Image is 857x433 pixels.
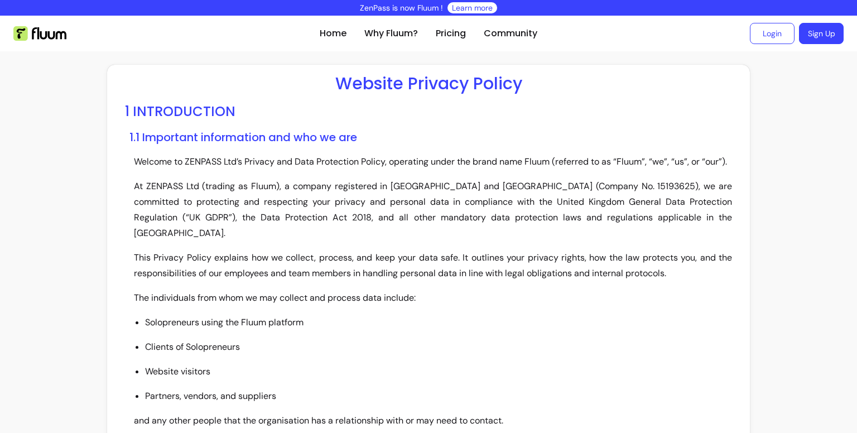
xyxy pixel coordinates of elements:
p: At ZENPASS Ltd (trading as Fluum), a company registered in [GEOGRAPHIC_DATA] and [GEOGRAPHIC_DATA... [134,179,732,241]
p: The individuals from whom we may collect and process data include: [134,290,732,306]
a: Sign Up [799,23,844,44]
a: Community [484,27,537,40]
p: Welcome to ZENPASS Ltd’s Privacy and Data Protection Policy, operating under the brand name Fluum... [134,154,732,170]
h3: 1.1 Important information and who we are [129,129,732,145]
img: Fluum Logo [13,26,66,41]
p: ZenPass is now Fluum ! [360,2,443,13]
a: Learn more [452,2,493,13]
p: and any other people that the organisation has a relationship with or may need to contact. [134,413,732,429]
a: Why Fluum? [364,27,418,40]
li: Partners, vendors, and suppliers [145,388,732,404]
a: Login [750,23,795,44]
h1: Website Privacy Policy [125,74,732,94]
li: Website visitors [145,364,732,379]
li: Solopreneurs using the Fluum platform [145,315,732,330]
a: Pricing [436,27,466,40]
a: Home [320,27,346,40]
h2: 1 INTRODUCTION [125,103,732,121]
p: This Privacy Policy explains how we collect, process, and keep your data safe. It outlines your p... [134,250,732,281]
li: Clients of Solopreneurs [145,339,732,355]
